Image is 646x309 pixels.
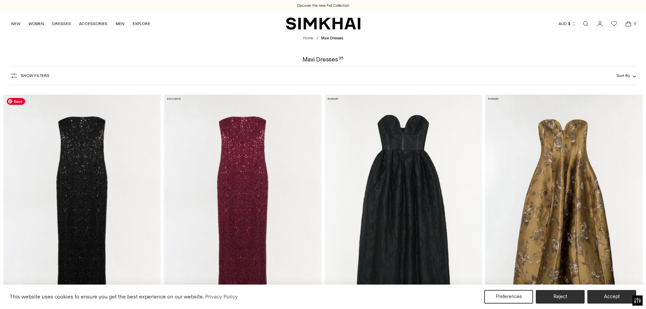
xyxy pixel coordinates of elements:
a: Go to the account page [593,17,607,31]
a: Open search modal [579,17,592,31]
a: NEW [11,16,20,31]
a: Wishlist [607,17,621,31]
a: Open cart modal [622,17,635,31]
span: Save [7,98,25,105]
a: EXPLORE [133,16,150,31]
span: Maxi Dresses [321,36,343,40]
div: 35 [339,56,344,62]
a: MEN [116,16,124,31]
span: This website uses cookies to ensure you get the best experience on our website. [10,293,204,300]
a: Discover the new Fall Collection [297,3,349,8]
button: Show Filters [10,70,50,81]
button: Accept [587,290,636,304]
span: 0 [632,20,638,26]
a: ACCESSORIES [79,16,107,31]
h1: Maxi Dresses [302,56,344,62]
span: Show Filters [21,73,50,78]
button: AUD $ [559,16,576,31]
a: Home [303,36,313,40]
a: Privacy Policy (opens in a new tab) [204,292,239,302]
button: Reject [536,290,585,304]
a: WOMEN [28,16,44,31]
a: DRESSES [52,16,71,31]
div: / [317,36,318,41]
nav: breadcrumbs [303,36,343,41]
button: Preferences [484,290,533,304]
a: SIMKHAI [286,17,360,30]
span: Sort By [616,73,630,78]
button: Sort By [616,72,636,79]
